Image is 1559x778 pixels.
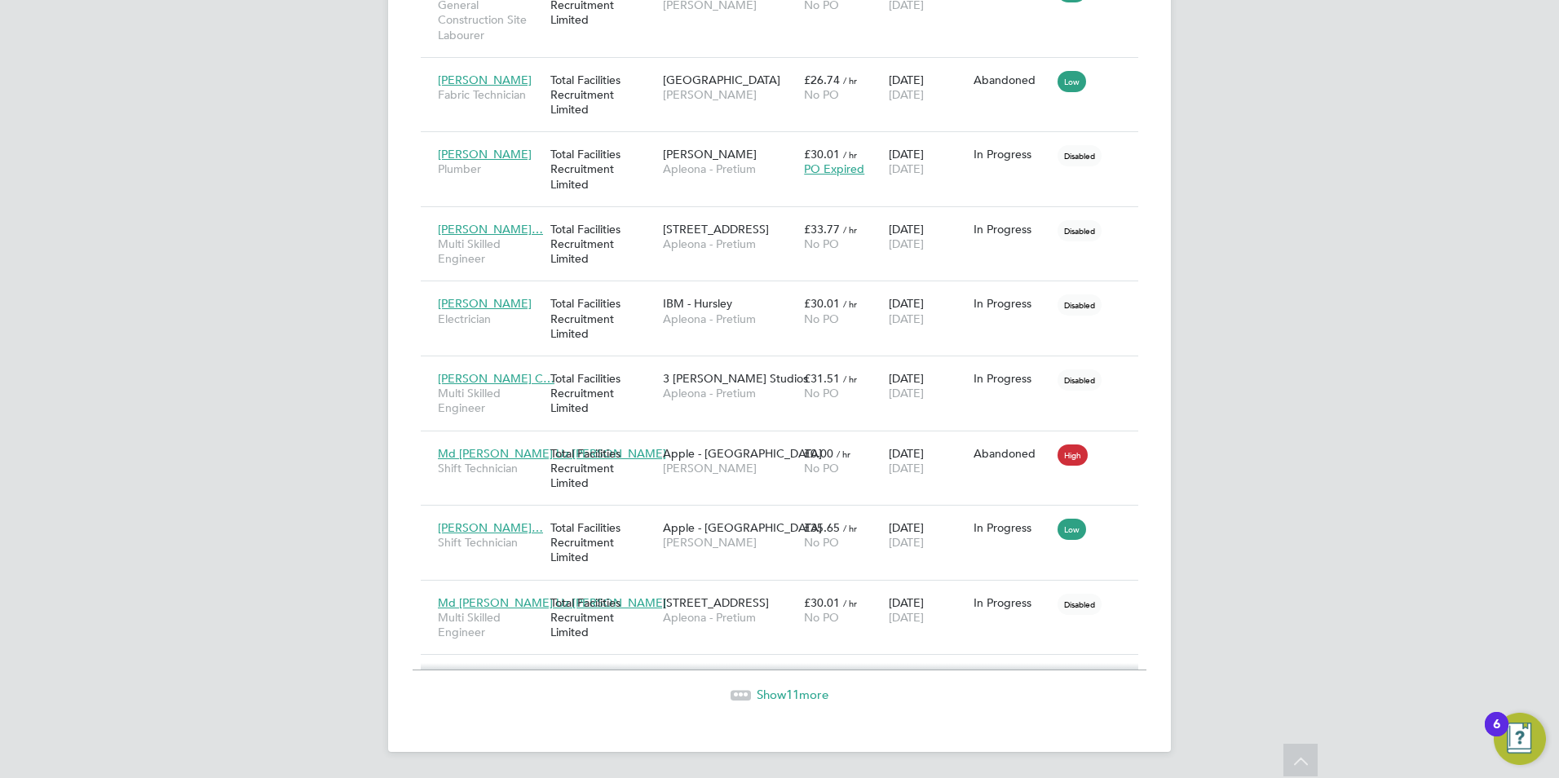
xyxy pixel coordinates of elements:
a: [PERSON_NAME]…Multi Skilled EngineerTotal Facilities Recruitment Limited[STREET_ADDRESS]Apleona -... [434,213,1138,227]
span: Disabled [1058,294,1102,316]
span: No PO [804,87,839,102]
span: Md [PERSON_NAME] Uz [PERSON_NAME] [438,595,666,610]
span: [DATE] [889,236,924,251]
span: £30.01 [804,595,840,610]
div: In Progress [974,222,1050,236]
span: Disabled [1058,369,1102,391]
span: Fabric Technician [438,87,542,102]
span: [PERSON_NAME] [438,147,532,161]
a: [PERSON_NAME]Fabric TechnicianTotal Facilities Recruitment Limited[GEOGRAPHIC_DATA][PERSON_NAME]£... [434,64,1138,77]
span: No PO [804,535,839,550]
span: [GEOGRAPHIC_DATA] [663,73,780,87]
div: [DATE] [885,214,969,259]
span: [DATE] [889,610,924,625]
span: [PERSON_NAME]… [438,222,543,236]
div: [DATE] [885,139,969,184]
div: In Progress [974,296,1050,311]
a: [PERSON_NAME]PlumberTotal Facilities Recruitment Limited[PERSON_NAME]Apleona - Pretium£30.01 / hr... [434,138,1138,152]
span: £35.65 [804,520,840,535]
div: Abandoned [974,446,1050,461]
div: [DATE] [885,438,969,484]
span: No PO [804,386,839,400]
span: [PERSON_NAME] [438,73,532,87]
span: / hr [837,448,850,460]
span: IBM - Hursley [663,296,732,311]
span: Apple - [GEOGRAPHIC_DATA] [663,446,822,461]
span: [DATE] [889,386,924,400]
div: In Progress [974,520,1050,535]
span: [DATE] [889,312,924,326]
span: / hr [843,373,857,385]
span: 3 [PERSON_NAME] Studios [663,371,808,386]
span: Multi Skilled Engineer [438,386,542,415]
span: PO Expired [804,161,864,176]
div: [DATE] [885,363,969,409]
div: Total Facilities Recruitment Limited [546,438,659,499]
div: Total Facilities Recruitment Limited [546,64,659,126]
span: [PERSON_NAME] [663,461,796,475]
span: Disabled [1058,220,1102,241]
a: [PERSON_NAME] C…Multi Skilled EngineerTotal Facilities Recruitment Limited3 [PERSON_NAME] Studios... [434,362,1138,376]
span: No PO [804,236,839,251]
a: [PERSON_NAME]ElectricianTotal Facilities Recruitment LimitedIBM - HursleyApleona - Pretium£30.01 ... [434,287,1138,301]
span: No PO [804,610,839,625]
span: / hr [843,74,857,86]
div: [DATE] [885,587,969,633]
span: Apleona - Pretium [663,386,796,400]
span: / hr [843,298,857,310]
span: [PERSON_NAME]… [438,520,543,535]
div: [DATE] [885,512,969,558]
span: Low [1058,519,1086,540]
span: [PERSON_NAME] [663,87,796,102]
div: Abandoned [974,73,1050,87]
span: / hr [843,223,857,236]
span: No PO [804,461,839,475]
span: [PERSON_NAME] [663,535,796,550]
div: In Progress [974,147,1050,161]
div: 6 [1493,724,1500,745]
span: [DATE] [889,87,924,102]
span: Disabled [1058,594,1102,615]
span: No PO [804,312,839,326]
span: Shift Technician [438,535,542,550]
span: Disabled [1058,145,1102,166]
div: Total Facilities Recruitment Limited [546,214,659,275]
div: In Progress [974,371,1050,386]
button: Open Resource Center, 6 new notifications [1494,713,1546,765]
span: [PERSON_NAME] C… [438,371,554,386]
span: High [1058,444,1088,466]
span: [DATE] [889,161,924,176]
div: [DATE] [885,288,969,334]
a: Md [PERSON_NAME] Uz [PERSON_NAME]Multi Skilled EngineerTotal Facilities Recruitment Limited[STREE... [434,586,1138,600]
span: [STREET_ADDRESS] [663,595,769,610]
span: [PERSON_NAME] [663,147,757,161]
span: 11 [786,687,799,702]
div: Total Facilities Recruitment Limited [546,139,659,200]
span: Apleona - Pretium [663,312,796,326]
span: [DATE] [889,535,924,550]
span: [DATE] [889,461,924,475]
div: Total Facilities Recruitment Limited [546,288,659,349]
span: / hr [843,148,857,161]
span: £31.51 [804,371,840,386]
span: [PERSON_NAME] [438,296,532,311]
span: £26.74 [804,73,840,87]
span: Multi Skilled Engineer [438,610,542,639]
span: Shift Technician [438,461,542,475]
span: £30.01 [804,296,840,311]
span: £0.00 [804,446,833,461]
a: Md [PERSON_NAME] Uz [PERSON_NAME]Shift TechnicianTotal Facilities Recruitment LimitedApple - [GEO... [434,437,1138,451]
span: Multi Skilled Engineer [438,236,542,266]
div: Total Facilities Recruitment Limited [546,512,659,573]
span: Plumber [438,161,542,176]
span: Md [PERSON_NAME] Uz [PERSON_NAME] [438,446,666,461]
span: / hr [843,522,857,534]
span: Apple - [GEOGRAPHIC_DATA] [663,520,822,535]
div: In Progress [974,595,1050,610]
div: Total Facilities Recruitment Limited [546,363,659,424]
span: [STREET_ADDRESS] [663,222,769,236]
span: £30.01 [804,147,840,161]
a: [PERSON_NAME]…Shift TechnicianTotal Facilities Recruitment LimitedApple - [GEOGRAPHIC_DATA][PERSO... [434,511,1138,525]
span: Show more [757,687,828,702]
span: Apleona - Pretium [663,161,796,176]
